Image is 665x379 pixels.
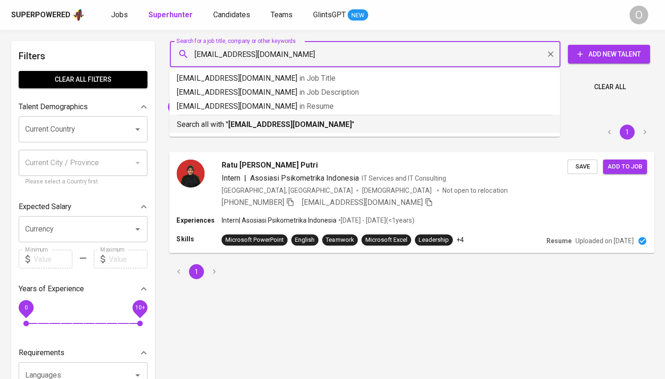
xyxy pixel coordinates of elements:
[575,49,643,60] span: Add New Talent
[34,250,72,268] input: Value
[313,9,368,21] a: GlintsGPT NEW
[170,152,654,253] a: Ratu [PERSON_NAME] PutriIntern|Asosiasi Psikometrika IndonesiaIT Services and IT Consulting[GEOGR...
[630,6,648,24] div: O
[25,177,141,187] p: Please select a Country first
[222,216,337,225] p: Intern | Asosiasi Psikometrika Indonesia
[19,201,71,212] p: Expected Salary
[225,235,284,244] div: Microsoft PowerPoint
[601,125,654,140] nav: pagination navigation
[228,120,352,129] b: [EMAIL_ADDRESS][DOMAIN_NAME]
[19,197,147,216] div: Expected Salary
[19,71,147,88] button: Clear All filters
[19,283,84,295] p: Years of Experience
[170,264,223,279] nav: pagination navigation
[544,48,557,61] button: Clear
[299,88,359,97] span: in Job Description
[348,11,368,20] span: NEW
[213,10,250,19] span: Candidates
[608,161,642,172] span: Add to job
[26,74,140,85] span: Clear All filters
[419,235,449,244] div: Leadership
[168,102,225,111] span: [PERSON_NAME]
[271,9,294,21] a: Teams
[19,98,147,116] div: Talent Demographics
[213,9,252,21] a: Candidates
[176,216,221,225] p: Experiences
[19,344,147,362] div: Requirements
[302,197,423,206] span: [EMAIL_ADDRESS][DOMAIN_NAME]
[222,159,318,170] span: Ratu [PERSON_NAME] Putri
[603,159,647,174] button: Add to job
[365,235,407,244] div: Microsoft Excel
[176,159,204,187] img: bc111fee477f59d0684d94a91175d9cb.jpg
[168,99,235,114] div: [PERSON_NAME]
[313,10,346,19] span: GlintsGPT
[19,347,64,358] p: Requirements
[177,101,553,112] p: [EMAIL_ADDRESS][DOMAIN_NAME]
[590,78,630,96] button: Clear All
[222,197,284,206] span: [PHONE_NUMBER]
[620,125,635,140] button: page 1
[594,81,626,93] span: Clear All
[11,10,70,21] div: Superpowered
[222,173,240,182] span: Intern
[19,101,88,112] p: Talent Demographics
[131,223,144,236] button: Open
[244,172,246,183] span: |
[177,87,553,98] p: [EMAIL_ADDRESS][DOMAIN_NAME]
[546,236,572,246] p: Resume
[19,280,147,298] div: Years of Experience
[135,304,145,311] span: 10+
[19,49,147,63] h6: Filters
[24,304,28,311] span: 0
[326,235,354,244] div: Teamwork
[131,123,144,136] button: Open
[337,216,414,225] p: • [DATE] - [DATE] ( <1 years )
[111,9,130,21] a: Jobs
[572,161,593,172] span: Save
[456,235,464,245] p: +4
[11,8,85,22] a: Superpoweredapp logo
[295,235,315,244] div: English
[250,173,359,182] span: Asosiasi Psikometrika Indonesia
[575,236,634,246] p: Uploaded on [DATE]
[362,174,447,182] span: IT Services and IT Consulting
[567,159,597,174] button: Save
[222,185,353,195] div: [GEOGRAPHIC_DATA], [GEOGRAPHIC_DATA]
[148,10,193,19] b: Superhunter
[299,74,336,83] span: in Job Title
[176,234,221,244] p: Skills
[72,8,85,22] img: app logo
[111,10,128,19] span: Jobs
[568,45,650,63] button: Add New Talent
[148,9,195,21] a: Superhunter
[271,10,293,19] span: Teams
[189,264,204,279] button: page 1
[177,119,553,130] p: Search all with " "
[442,185,507,195] p: Not open to relocation
[177,73,553,84] p: [EMAIL_ADDRESS][DOMAIN_NAME]
[299,102,334,111] span: in Resume
[362,185,433,195] span: [DEMOGRAPHIC_DATA]
[109,250,147,268] input: Value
